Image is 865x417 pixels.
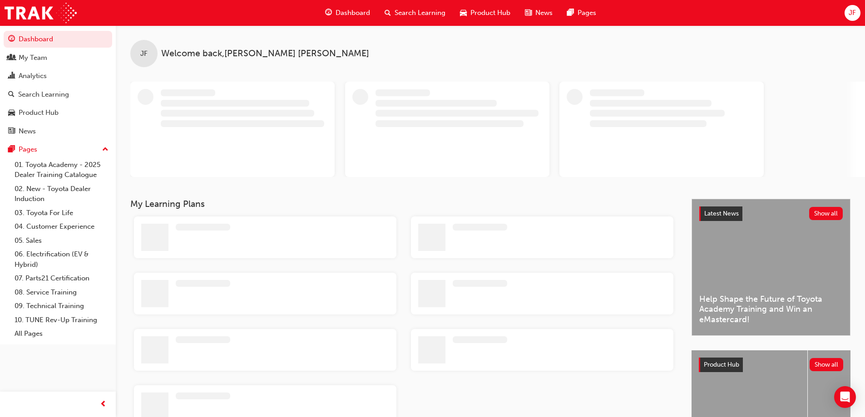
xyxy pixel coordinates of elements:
[336,8,370,18] span: Dashboard
[4,49,112,66] a: My Team
[19,108,59,118] div: Product Hub
[8,91,15,99] span: search-icon
[5,3,77,23] img: Trak
[377,4,453,22] a: search-iconSearch Learning
[19,71,47,81] div: Analytics
[4,123,112,140] a: News
[460,7,467,19] span: car-icon
[704,210,739,217] span: Latest News
[100,399,107,410] span: prev-icon
[8,54,15,62] span: people-icon
[8,146,15,154] span: pages-icon
[453,4,518,22] a: car-iconProduct Hub
[699,358,843,372] a: Product HubShow all
[11,206,112,220] a: 03. Toyota For Life
[8,35,15,44] span: guage-icon
[4,68,112,84] a: Analytics
[4,86,112,103] a: Search Learning
[11,285,112,299] a: 08. Service Training
[8,109,15,117] span: car-icon
[704,361,739,368] span: Product Hub
[8,128,15,136] span: news-icon
[849,8,856,18] span: JF
[11,327,112,341] a: All Pages
[699,294,843,325] span: Help Shape the Future of Toyota Academy Training and Win an eMastercard!
[4,141,112,158] button: Pages
[845,5,860,21] button: JF
[692,199,850,336] a: Latest NewsShow allHelp Shape the Future of Toyota Academy Training and Win an eMastercard!
[4,104,112,121] a: Product Hub
[470,8,510,18] span: Product Hub
[11,182,112,206] a: 02. New - Toyota Dealer Induction
[809,207,843,220] button: Show all
[4,31,112,48] a: Dashboard
[11,220,112,234] a: 04. Customer Experience
[19,126,36,137] div: News
[19,53,47,63] div: My Team
[161,49,369,59] span: Welcome back , [PERSON_NAME] [PERSON_NAME]
[11,299,112,313] a: 09. Technical Training
[810,358,844,371] button: Show all
[518,4,560,22] a: news-iconNews
[11,234,112,248] a: 05. Sales
[11,247,112,271] a: 06. Electrification (EV & Hybrid)
[18,89,69,100] div: Search Learning
[699,206,843,221] a: Latest NewsShow all
[395,8,445,18] span: Search Learning
[11,271,112,285] a: 07. Parts21 Certification
[325,7,332,19] span: guage-icon
[11,158,112,182] a: 01. Toyota Academy - 2025 Dealer Training Catalogue
[11,313,112,327] a: 10. TUNE Rev-Up Training
[560,4,603,22] a: pages-iconPages
[567,7,574,19] span: pages-icon
[318,4,377,22] a: guage-iconDashboard
[140,49,148,59] span: JF
[525,7,532,19] span: news-icon
[834,386,856,408] div: Open Intercom Messenger
[535,8,553,18] span: News
[8,72,15,80] span: chart-icon
[19,144,37,155] div: Pages
[130,199,677,209] h3: My Learning Plans
[4,29,112,141] button: DashboardMy TeamAnalyticsSearch LearningProduct HubNews
[102,144,109,156] span: up-icon
[578,8,596,18] span: Pages
[385,7,391,19] span: search-icon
